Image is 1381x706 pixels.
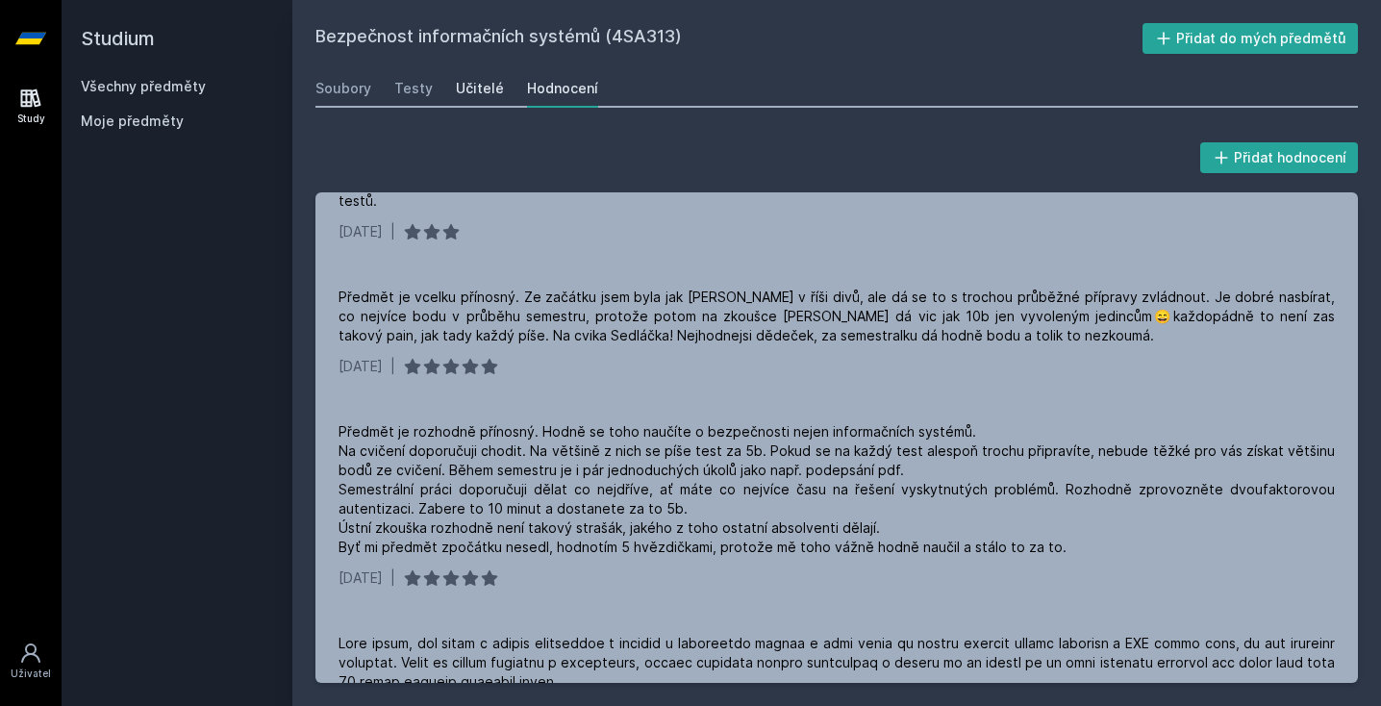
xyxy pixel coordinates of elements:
[390,222,395,241] div: |
[315,69,371,108] a: Soubory
[1200,142,1359,173] button: Přidat hodnocení
[4,632,58,691] a: Uživatel
[81,112,184,131] span: Moje předměty
[390,357,395,376] div: |
[390,568,395,588] div: |
[456,79,504,98] div: Učitelé
[315,23,1142,54] h2: Bezpečnost informačních systémů (4SA313)
[4,77,58,136] a: Study
[339,288,1335,345] div: Předmět je vcelku přínosný. Ze začátku jsem byla jak [PERSON_NAME] v říši divů, ale dá se to s tr...
[339,568,383,588] div: [DATE]
[527,69,598,108] a: Hodnocení
[17,112,45,126] div: Study
[339,422,1335,557] div: Předmět je rozhodně přínosný. Hodně se toho naučíte o bezpečnosti nejen informačních systémů. Na ...
[394,69,433,108] a: Testy
[1142,23,1359,54] button: Přidat do mých předmětů
[456,69,504,108] a: Učitelé
[527,79,598,98] div: Hodnocení
[394,79,433,98] div: Testy
[315,79,371,98] div: Soubory
[81,78,206,94] a: Všechny předměty
[11,667,51,681] div: Uživatel
[339,222,383,241] div: [DATE]
[339,357,383,376] div: [DATE]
